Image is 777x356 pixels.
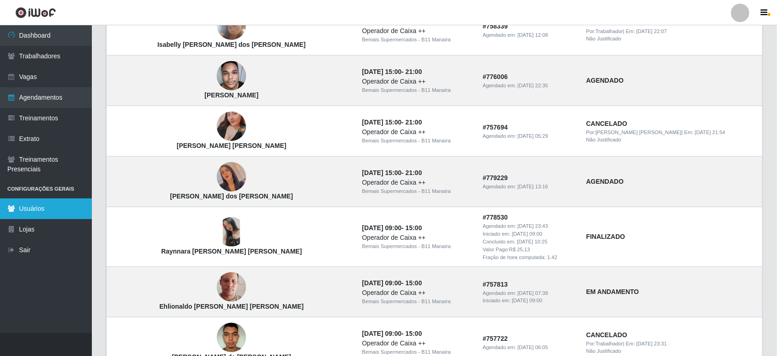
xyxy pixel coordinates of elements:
strong: - [362,279,422,287]
strong: AGENDADO [586,77,624,84]
strong: # 758339 [483,23,508,30]
strong: # 757694 [483,124,508,131]
div: Agendado em: [483,82,575,90]
div: Operador de Caixa ++ [362,233,472,243]
div: Agendado em: [483,132,575,140]
strong: [PERSON_NAME] [PERSON_NAME] [177,142,287,149]
div: Bemais Supermercados - B11 Manaíra [362,298,472,305]
strong: Ehlionaldo [PERSON_NAME] [PERSON_NAME] [159,303,304,310]
time: [DATE] 13:16 [518,184,548,189]
div: Bemais Supermercados - B11 Manaíra [362,36,472,44]
img: Talia Marinalva dos Santos Silva [217,151,246,203]
div: | Em: [586,340,757,348]
strong: # 778530 [483,214,508,221]
strong: - [362,169,422,176]
time: 21:00 [405,169,422,176]
strong: EM ANDAMENTO [586,288,639,295]
div: Bemais Supermercados - B11 Manaíra [362,86,472,94]
time: 21:00 [405,68,422,75]
div: Operador de Caixa ++ [362,77,472,86]
time: [DATE] 07:39 [518,290,548,296]
time: [DATE] 06:05 [518,345,548,350]
strong: AGENDADO [586,178,624,185]
time: [DATE] 05:29 [518,133,548,139]
strong: # 776006 [483,73,508,80]
time: [DATE] 09:00 [362,224,401,232]
time: [DATE] 22:07 [636,28,667,34]
div: Agendado em: [483,31,575,39]
img: Gustavo correia de oliveira [217,57,246,96]
time: 15:00 [405,330,422,337]
strong: # 779229 [483,174,508,181]
div: Agendado em: [483,183,575,191]
img: CoreUI Logo [15,7,56,18]
strong: - [362,119,422,126]
div: Iniciado em: [483,297,575,305]
img: Ehlionaldo de Lima Pereira [217,261,246,313]
div: Valor Pago: R$ 25,13 [483,246,575,254]
div: Operador de Caixa ++ [362,127,472,137]
time: [DATE] 15:00 [362,119,401,126]
time: [DATE] 09:00 [362,279,401,287]
time: [DATE] 23:31 [636,341,667,346]
strong: # 757813 [483,281,508,288]
time: [DATE] 09:00 [362,330,401,337]
div: Não Justificado [586,35,757,43]
time: [DATE] 21:54 [695,130,725,135]
span: Por: Trabalhador [586,341,623,346]
div: | Em: [586,28,757,35]
strong: CANCELADO [586,19,627,26]
strong: [PERSON_NAME] dos [PERSON_NAME] [170,192,293,200]
div: Operador de Caixa ++ [362,178,472,187]
strong: # 757722 [483,335,508,342]
strong: [PERSON_NAME] [205,91,259,99]
time: [DATE] 12:08 [518,32,548,38]
strong: - [362,224,422,232]
time: [DATE] 15:00 [362,169,401,176]
strong: - [362,68,422,75]
div: Bemais Supermercados - B11 Manaíra [362,243,472,250]
img: Raynnara Santana de Oliveira Silva [217,217,246,247]
div: Bemais Supermercados - B11 Manaíra [362,187,472,195]
div: Fração de hora computada: 1.42 [483,254,575,261]
strong: - [362,330,422,337]
time: [DATE] 10:25 [517,239,547,244]
time: [DATE] 15:00 [362,68,401,75]
time: 21:00 [405,119,422,126]
div: Operador de Caixa ++ [362,288,472,298]
time: 15:00 [405,224,422,232]
div: Agendado em: [483,344,575,351]
strong: Raynnara [PERSON_NAME] [PERSON_NAME] [161,248,302,255]
div: Agendado em: [483,289,575,297]
time: [DATE] 09:00 [512,231,542,237]
time: [DATE] 09:00 [512,298,542,303]
strong: FINALIZADO [586,233,625,240]
div: Agendado em: [483,222,575,230]
time: [DATE] 23:43 [518,223,548,229]
time: [DATE] 22:35 [518,83,548,88]
div: Operador de Caixa ++ [362,26,472,36]
span: Por: Trabalhador [586,28,623,34]
strong: CANCELADO [586,120,627,127]
strong: CANCELADO [586,331,627,339]
div: Bemais Supermercados - B11 Manaíra [362,348,472,356]
span: Por: [PERSON_NAME] [PERSON_NAME] [586,130,682,135]
div: Não Justificado [586,136,757,144]
div: | Em: [586,129,757,136]
img: Jaqueline Maciel Pereira da Silva [217,101,246,153]
div: Bemais Supermercados - B11 Manaíra [362,137,472,145]
strong: Isabelly [PERSON_NAME] dos [PERSON_NAME] [158,41,306,48]
div: Concluido em: [483,238,575,246]
div: Não Justificado [586,347,757,355]
time: 15:00 [405,279,422,287]
div: Operador de Caixa ++ [362,339,472,348]
div: Iniciado em: [483,230,575,238]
